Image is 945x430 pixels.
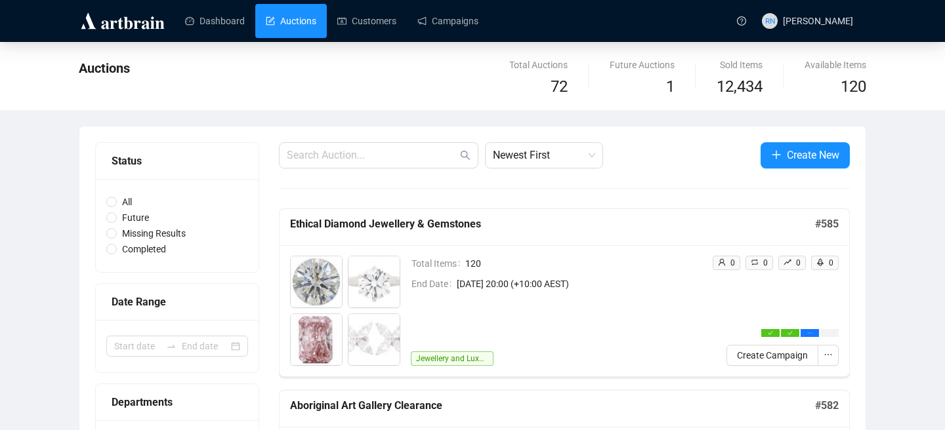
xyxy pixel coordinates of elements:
span: check [787,330,793,336]
h5: Aboriginal Art Gallery Clearance [290,398,815,414]
span: Completed [117,242,171,256]
a: Ethical Diamond Jewellery & Gemstones#585Total Items120End Date[DATE] 20:00 (+10:00 AEST)Jeweller... [279,208,850,377]
span: search [460,150,471,161]
input: End date [182,339,228,353]
h5: Ethical Diamond Jewellery & Gemstones [290,216,815,232]
span: Future [117,210,154,225]
span: 12,434 [717,75,763,100]
span: user [718,258,726,266]
img: 2_1.jpg [348,256,400,307]
a: Customers [337,4,396,38]
div: Future Auctions [610,58,675,72]
span: rise [784,258,791,266]
input: Start date [114,339,161,353]
span: ellipsis [807,330,812,336]
a: Dashboard [185,4,245,38]
span: check [768,330,773,336]
span: 72 [551,77,568,96]
span: 0 [796,258,801,267]
span: Create New [787,147,839,163]
h5: # 585 [815,216,839,232]
span: Jewellery and Luxury [411,351,493,366]
span: 0 [763,258,768,267]
span: [PERSON_NAME] [783,16,853,26]
div: Total Auctions [509,58,568,72]
div: Departments [112,394,243,410]
span: 120 [465,256,702,271]
div: Status [112,153,243,169]
span: Create Campaign [737,348,808,362]
input: Search Auction... [287,147,457,163]
span: to [166,341,177,351]
span: retweet [751,258,759,266]
h5: # 582 [815,398,839,414]
button: Create New [761,142,850,168]
span: Newest First [493,143,595,168]
img: 3_1.jpg [291,314,342,365]
span: question-circle [737,16,746,26]
span: [DATE] 20:00 (+10:00 AEST) [457,277,702,291]
a: Campaigns [417,4,478,38]
span: 0 [730,258,735,267]
span: rocket [816,258,824,266]
div: Date Range [112,294,243,310]
span: End Date [411,277,457,291]
span: Total Items [411,256,465,271]
img: 1_1.jpg [291,256,342,307]
span: 0 [829,258,833,267]
span: RN [765,14,775,27]
div: Sold Items [717,58,763,72]
span: ellipsis [824,350,833,359]
span: Auctions [79,60,130,76]
span: 1 [666,77,675,96]
span: 120 [841,77,866,96]
span: plus [771,149,782,160]
img: 4_1.jpg [348,314,400,365]
button: Create Campaign [726,345,818,366]
div: Available Items [805,58,866,72]
a: Auctions [266,4,316,38]
span: Missing Results [117,226,191,241]
span: All [117,195,137,209]
span: swap-right [166,341,177,351]
img: logo [79,10,167,31]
